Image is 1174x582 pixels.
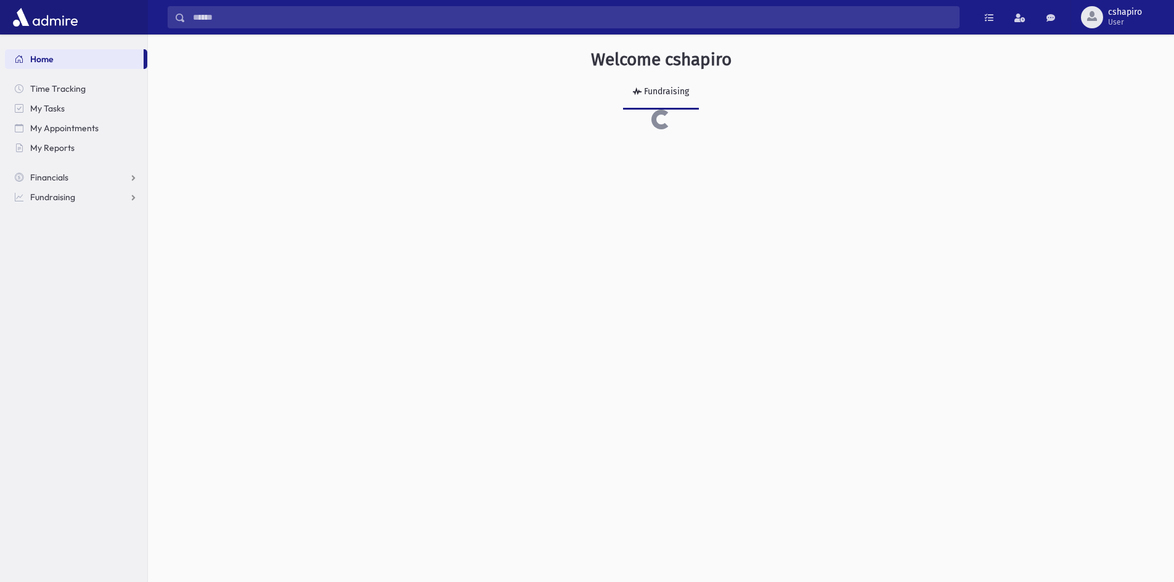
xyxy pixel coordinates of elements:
[5,118,147,138] a: My Appointments
[642,86,689,97] div: Fundraising
[185,6,959,28] input: Search
[1108,7,1142,17] span: cshapiro
[30,103,65,114] span: My Tasks
[30,172,68,183] span: Financials
[30,142,75,153] span: My Reports
[5,168,147,187] a: Financials
[30,192,75,203] span: Fundraising
[30,123,99,134] span: My Appointments
[30,83,86,94] span: Time Tracking
[5,187,147,207] a: Fundraising
[591,49,732,70] h3: Welcome cshapiro
[5,49,144,69] a: Home
[30,54,54,65] span: Home
[623,75,699,110] a: Fundraising
[10,5,81,30] img: AdmirePro
[5,79,147,99] a: Time Tracking
[5,99,147,118] a: My Tasks
[1108,17,1142,27] span: User
[5,138,147,158] a: My Reports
